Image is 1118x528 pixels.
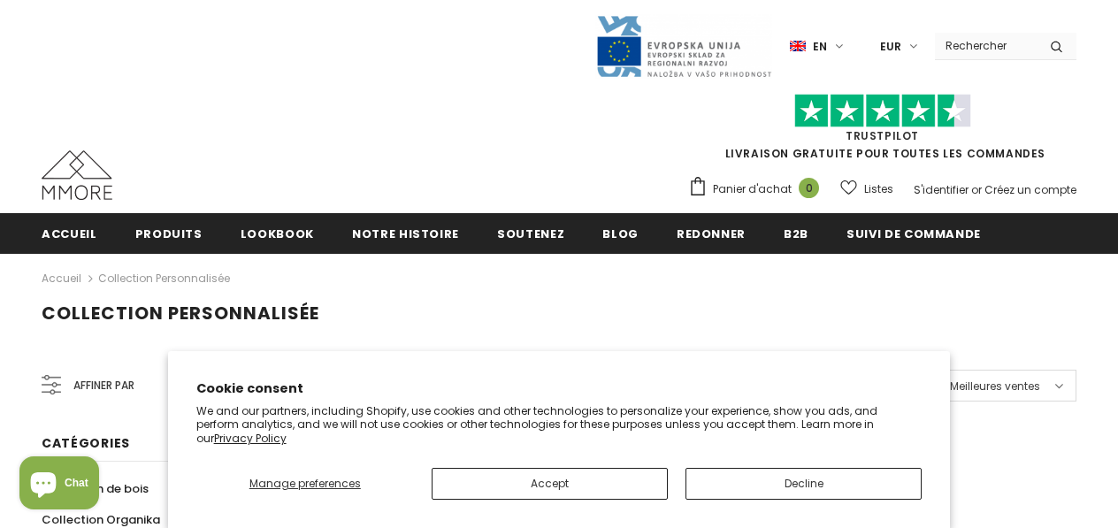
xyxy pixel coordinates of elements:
span: EUR [880,38,901,56]
span: Panier d'achat [713,180,792,198]
span: Accueil [42,226,97,242]
a: Produits [135,213,203,253]
span: or [971,182,982,197]
span: Collection personnalisée [42,301,319,325]
span: Notre histoire [352,226,459,242]
button: Accept [432,468,668,500]
img: Cas MMORE [42,150,112,200]
span: soutenez [497,226,564,242]
input: Search Site [935,33,1037,58]
button: Manage preferences [196,468,414,500]
img: Faites confiance aux étoiles pilotes [794,94,971,128]
a: B2B [784,213,808,253]
a: Panier d'achat 0 [688,176,828,203]
a: Listes [840,173,893,204]
span: Collection Organika [42,511,160,528]
p: We and our partners, including Shopify, use cookies and other technologies to personalize your ex... [196,404,923,446]
span: B2B [784,226,808,242]
span: Affiner par [73,376,134,395]
span: Listes [864,180,893,198]
span: en [813,38,827,56]
a: Collection personnalisée [98,271,230,286]
span: Redonner [677,226,746,242]
span: Blog [602,226,639,242]
a: Lookbook [241,213,314,253]
a: Javni Razpis [595,38,772,53]
a: TrustPilot [846,128,919,143]
span: Catégories [42,434,130,452]
inbox-online-store-chat: Shopify online store chat [14,456,104,514]
span: LIVRAISON GRATUITE POUR TOUTES LES COMMANDES [688,102,1076,161]
span: Suivi de commande [846,226,981,242]
button: Decline [685,468,922,500]
a: Créez un compte [984,182,1076,197]
a: Notre histoire [352,213,459,253]
a: Redonner [677,213,746,253]
span: Lookbook [241,226,314,242]
a: S'identifier [914,182,969,197]
h2: Cookie consent [196,379,923,398]
a: Blog [602,213,639,253]
a: Accueil [42,213,97,253]
img: i-lang-1.png [790,39,806,54]
span: 0 [799,178,819,198]
span: Produits [135,226,203,242]
a: soutenez [497,213,564,253]
a: Accueil [42,268,81,289]
img: Javni Razpis [595,14,772,79]
a: Suivi de commande [846,213,981,253]
span: Manage preferences [249,476,361,491]
span: Meilleures ventes [950,378,1040,395]
a: Privacy Policy [214,431,287,446]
